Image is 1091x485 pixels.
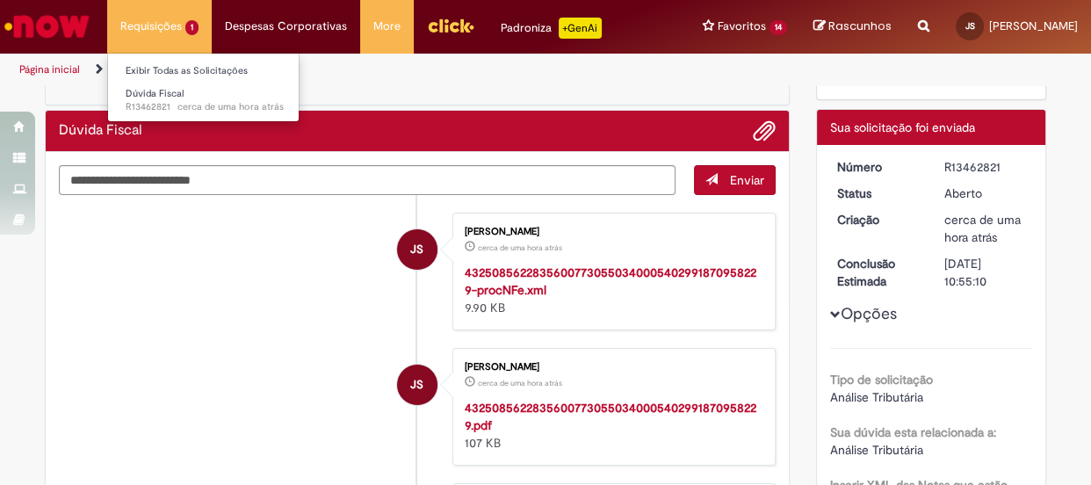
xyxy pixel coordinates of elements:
[2,9,92,44] img: ServiceNow
[989,18,1078,33] span: [PERSON_NAME]
[824,185,932,202] dt: Status
[944,255,1026,290] div: [DATE] 10:55:10
[465,362,757,373] div: [PERSON_NAME]
[478,378,562,388] span: cerca de uma hora atrás
[830,442,923,458] span: Análise Tributária
[730,172,764,188] span: Enviar
[427,12,474,39] img: click_logo_yellow_360x200.png
[694,165,776,195] button: Enviar
[177,100,284,113] time: 29/08/2025 14:55:01
[501,18,602,39] div: Padroniza
[225,18,347,35] span: Despesas Corporativas
[410,364,423,406] span: JS
[830,372,933,387] b: Tipo de solicitação
[830,389,923,405] span: Análise Tributária
[753,119,776,142] button: Adicionar anexos
[824,211,932,228] dt: Criação
[126,87,184,100] span: Dúvida Fiscal
[373,18,401,35] span: More
[465,399,757,452] div: 107 KB
[824,158,932,176] dt: Número
[965,20,975,32] span: JS
[13,54,714,86] ul: Trilhas de página
[769,20,787,35] span: 14
[126,100,284,114] span: R13462821
[465,400,756,433] a: 43250856228356007730550340005402991870958229.pdf
[108,84,301,117] a: Aberto R13462821 : Dúvida Fiscal
[465,227,757,237] div: [PERSON_NAME]
[177,100,284,113] span: cerca de uma hora atrás
[478,242,562,253] time: 29/08/2025 14:54:54
[397,365,437,405] div: Jorge Wrague Dos Santos
[19,62,80,76] a: Página inicial
[478,242,562,253] span: cerca de uma hora atrás
[108,62,301,81] a: Exibir Todas as Solicitações
[410,228,423,271] span: JS
[944,158,1026,176] div: R13462821
[465,264,757,316] div: 9.90 KB
[397,229,437,270] div: Jorge Wrague Dos Santos
[59,123,142,139] h2: Dúvida Fiscal Histórico de tíquete
[185,20,199,35] span: 1
[107,53,300,122] ul: Requisições
[944,185,1026,202] div: Aberto
[830,424,996,440] b: Sua dúvida esta relacionada a:
[718,18,766,35] span: Favoritos
[944,211,1026,246] div: 29/08/2025 14:54:59
[830,119,975,135] span: Sua solicitação foi enviada
[559,18,602,39] p: +GenAi
[120,18,182,35] span: Requisições
[944,212,1021,245] time: 29/08/2025 14:54:59
[944,212,1021,245] span: cerca de uma hora atrás
[828,18,892,34] span: Rascunhos
[813,18,892,35] a: Rascunhos
[824,255,932,290] dt: Conclusão Estimada
[59,165,676,195] textarea: Digite sua mensagem aqui...
[465,264,756,298] a: 43250856228356007730550340005402991870958229-procNFe.xml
